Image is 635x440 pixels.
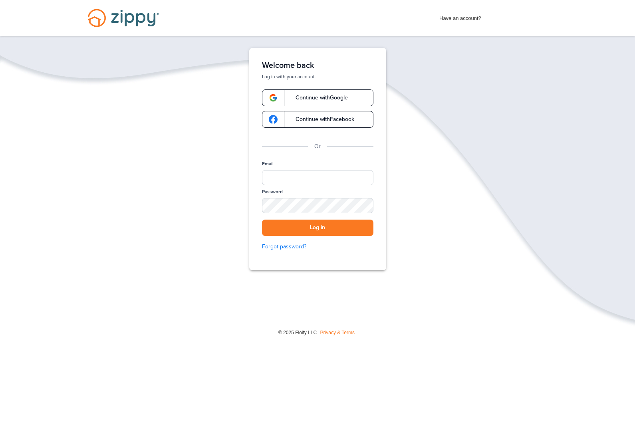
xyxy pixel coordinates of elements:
[262,170,373,185] input: Email
[269,115,278,124] img: google-logo
[262,61,373,70] h1: Welcome back
[269,93,278,102] img: google-logo
[262,242,373,251] a: Forgot password?
[278,330,317,335] span: © 2025 Floify LLC
[262,198,373,213] input: Password
[262,73,373,80] p: Log in with your account.
[262,220,373,236] button: Log in
[314,142,321,151] p: Or
[439,10,481,23] span: Have an account?
[262,161,274,167] label: Email
[288,117,354,122] span: Continue with Facebook
[262,188,283,195] label: Password
[288,95,348,101] span: Continue with Google
[262,89,373,106] a: google-logoContinue withGoogle
[320,330,355,335] a: Privacy & Terms
[262,111,373,128] a: google-logoContinue withFacebook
